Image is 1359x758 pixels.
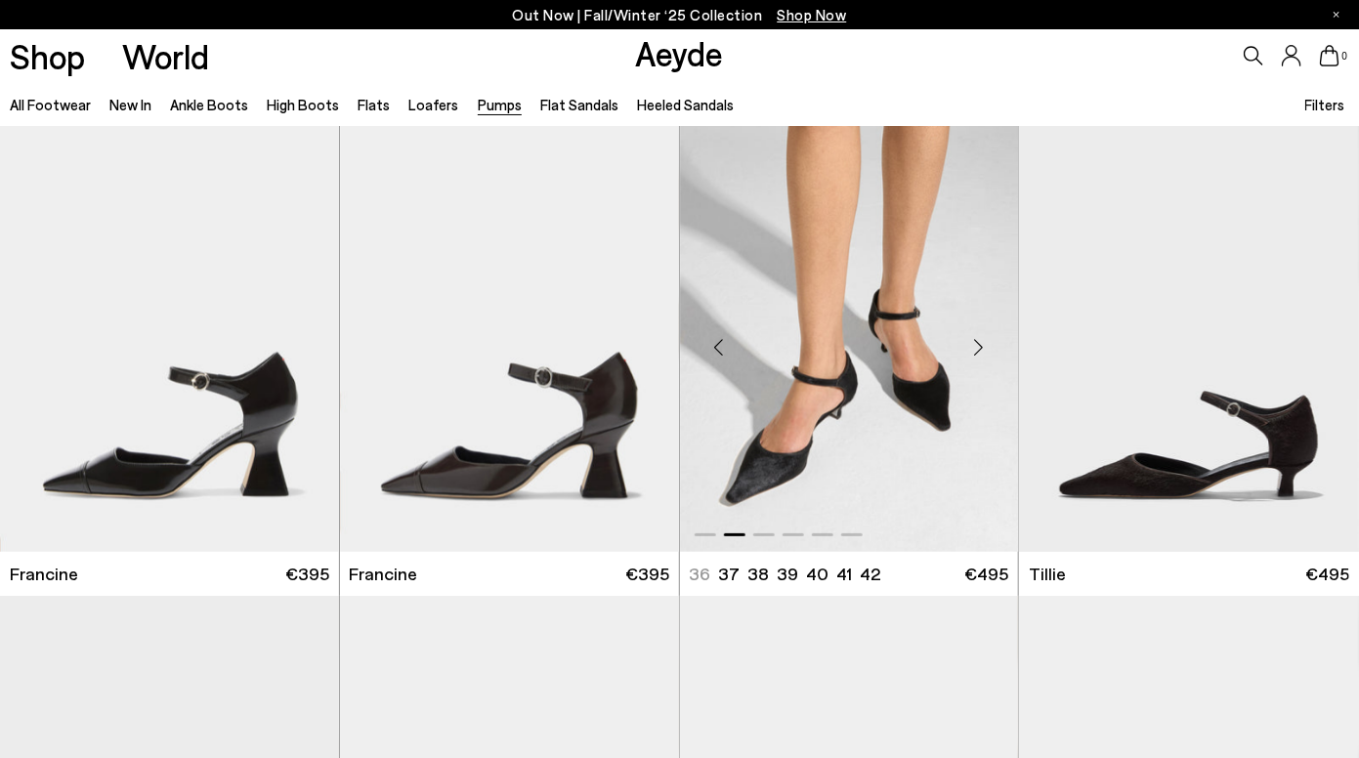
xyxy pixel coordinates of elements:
span: Tillie [1029,562,1066,586]
li: 39 [777,562,798,586]
a: Pumps [478,96,522,113]
a: Shop [10,39,85,73]
div: Next slide [950,317,1008,376]
span: €495 [1305,562,1349,586]
ul: variant [689,562,874,586]
img: Tillie Ponyhair Pumps [1019,126,1359,552]
span: €395 [625,562,669,586]
span: Francine [10,562,78,586]
a: Next slide Previous slide [340,126,679,552]
a: Loafers [409,96,459,113]
a: Heeled Sandals [637,96,734,113]
a: New In [109,96,151,113]
span: 0 [1339,51,1349,62]
li: 42 [860,562,880,586]
a: Next slide Previous slide [680,126,1019,552]
span: Francine [349,562,417,586]
span: Navigate to /collections/new-in [778,6,847,23]
a: 0 [1320,45,1339,66]
a: High Boots [267,96,339,113]
li: 38 [747,562,769,586]
a: Francine €395 [340,552,679,596]
span: €495 [965,562,1009,586]
a: Aeyde [635,32,723,73]
img: Francine Ankle Strap Pumps [340,126,679,552]
img: Tillie Ponyhair Pumps [680,126,1019,552]
div: 1 / 6 [340,126,679,552]
li: 37 [718,562,740,586]
li: 40 [806,562,828,586]
a: 36 37 38 39 40 41 42 €495 [680,552,1019,596]
div: 2 / 6 [680,126,1019,552]
a: All Footwear [10,96,91,113]
a: World [122,39,209,73]
a: Flats [358,96,390,113]
li: 41 [836,562,852,586]
a: Ankle Boots [170,96,248,113]
span: Filters [1305,96,1345,113]
div: Previous slide [690,317,748,376]
p: Out Now | Fall/Winter ‘25 Collection [513,3,847,27]
a: Tillie €495 [1019,552,1359,596]
span: €395 [285,562,329,586]
a: Flat Sandals [540,96,618,113]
